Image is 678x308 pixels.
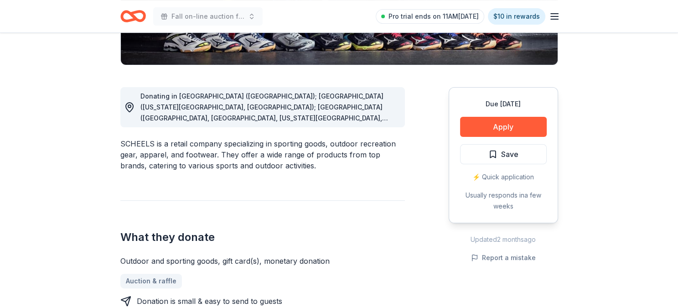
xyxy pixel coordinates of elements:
[120,138,405,171] div: SCHEELS is a retail company specializing in sporting goods, outdoor recreation gear, apparel, and...
[460,99,547,110] div: Due [DATE]
[488,8,545,25] a: $10 in rewards
[449,234,558,245] div: Updated 2 months ago
[140,92,397,264] span: Donating in [GEOGRAPHIC_DATA] ([GEOGRAPHIC_DATA]); [GEOGRAPHIC_DATA] ([US_STATE][GEOGRAPHIC_DATA]...
[471,252,536,263] button: Report a mistake
[137,296,282,307] div: Donation is small & easy to send to guests
[460,172,547,183] div: ⚡️ Quick application
[460,144,547,164] button: Save
[501,148,518,160] span: Save
[388,11,479,22] span: Pro trial ends on 11AM[DATE]
[171,11,244,22] span: Fall on-line auction fundraiser
[153,7,263,26] button: Fall on-line auction fundraiser
[120,230,405,245] h2: What they donate
[120,274,182,288] a: Auction & raffle
[460,117,547,137] button: Apply
[376,9,484,24] a: Pro trial ends on 11AM[DATE]
[120,256,405,266] div: Outdoor and sporting goods, gift card(s), monetary donation
[460,190,547,212] div: Usually responds in a few weeks
[120,5,146,27] a: Home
